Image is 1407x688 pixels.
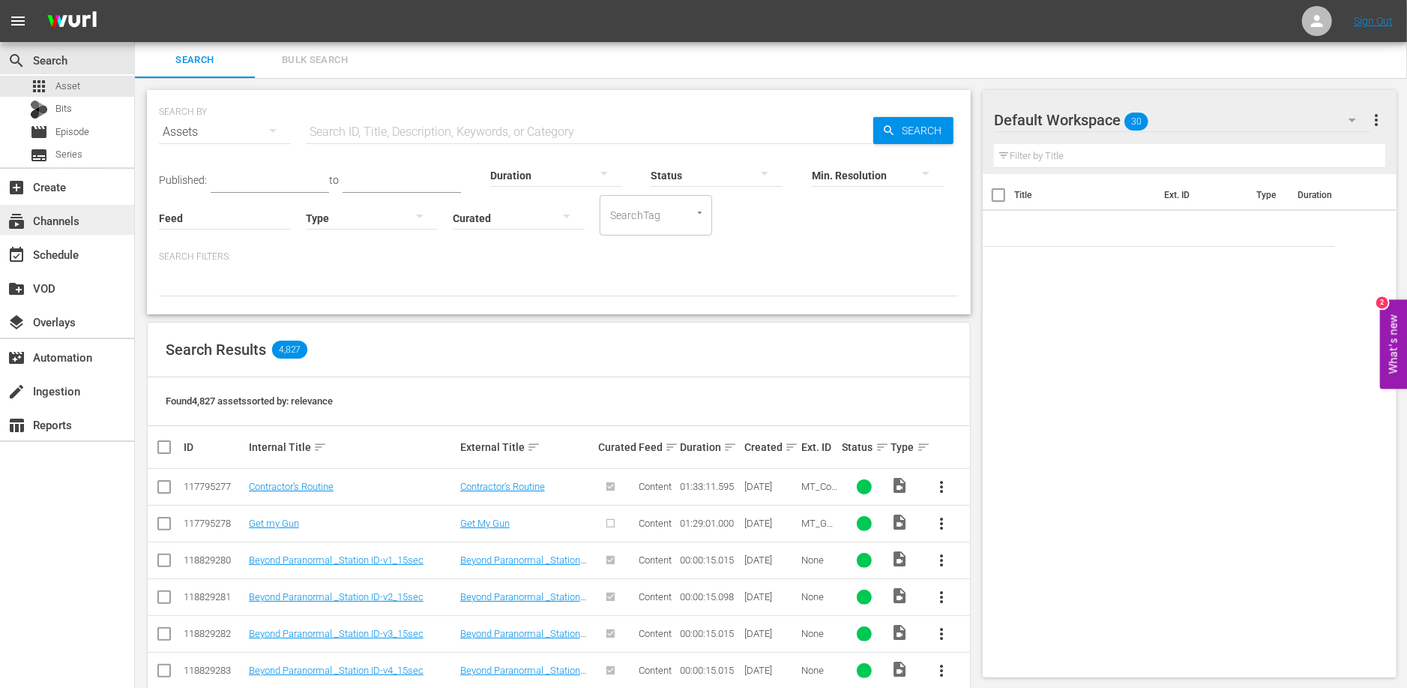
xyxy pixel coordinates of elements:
[598,441,634,453] div: Curated
[680,554,741,566] div: 00:00:15.015
[873,117,953,144] button: Search
[680,591,741,602] div: 00:00:15.098
[30,101,48,119] div: Bits
[801,628,837,639] div: None
[184,628,244,639] div: 118829282
[55,125,89,140] span: Episode
[159,251,959,263] p: Search Filters:
[924,616,959,652] button: more_vert
[933,515,950,533] span: more_vert
[639,665,672,676] span: Content
[9,12,27,30] span: menu
[891,587,909,605] span: Video
[801,591,837,602] div: None
[891,513,909,531] span: Video
[891,438,919,456] div: Type
[744,591,797,602] div: [DATE]
[680,665,741,676] div: 00:00:15.015
[891,476,909,494] span: Video
[249,481,334,492] a: Contractor's Routine
[924,579,959,615] button: more_vert
[7,416,25,434] span: Reports
[744,628,797,639] div: [DATE]
[933,588,950,606] span: more_vert
[1367,102,1385,138] button: more_vert
[680,481,741,492] div: 01:33:11.595
[693,206,707,220] button: Open
[744,665,797,676] div: [DATE]
[7,280,25,298] span: VOD
[166,341,266,359] span: Search Results
[460,628,586,650] a: Beyond Paranormal _Station ID-v3_15sec
[896,117,953,144] span: Search
[665,440,678,454] span: sort
[891,550,909,568] span: Video
[933,551,950,569] span: more_vert
[184,665,244,676] div: 118829283
[55,101,72,116] span: Bits
[680,628,741,639] div: 00:00:15.015
[680,438,741,456] div: Duration
[249,591,424,602] a: Beyond Paranormal _Station ID-v2_15sec
[785,440,798,454] span: sort
[249,554,424,566] a: Beyond Paranormal _Station ID-v1_15sec
[639,438,675,456] div: Feed
[917,440,930,454] span: sort
[7,246,25,264] span: Schedule
[723,440,737,454] span: sort
[876,440,889,454] span: sort
[891,660,909,678] span: Video
[460,665,586,687] a: Beyond Paranormal _Station ID-v4_15sec
[1376,296,1388,308] div: 2
[249,665,424,676] a: Beyond Paranormal _Station ID-v4_15sec
[264,52,366,69] span: Bulk Search
[249,628,424,639] a: Beyond Paranormal _Station ID-v3_15sec
[933,662,950,680] span: more_vert
[159,174,207,186] span: Published:
[460,438,594,456] div: External Title
[7,383,25,401] span: Ingestion
[639,518,672,529] span: Content
[680,518,741,529] div: 01:29:01.000
[249,438,456,456] div: Internal Title
[7,52,25,70] span: Search
[891,623,909,641] span: Video
[329,174,339,186] span: to
[7,212,25,230] span: Channels
[801,441,837,453] div: Ext. ID
[7,349,25,367] span: Automation
[843,438,887,456] div: Status
[460,554,586,577] a: Beyond Paranormal _Station ID-v1_15sec
[184,591,244,602] div: 118829281
[184,518,244,529] div: 117795278
[184,441,244,453] div: ID
[801,665,837,676] div: None
[1124,106,1148,137] span: 30
[144,52,246,69] span: Search
[1014,174,1155,216] th: Title
[36,4,108,39] img: ans4CAIJ8jUAAAAAAAAAAAAAAAAAAAAAAAAgQb4GAAAAAAAAAAAAAAAAAAAAAAAAJMjXAAAAAAAAAAAAAAAAAAAAAAAAgAT5G...
[801,554,837,566] div: None
[460,481,545,492] a: Contractor's Routine
[1155,174,1247,216] th: Ext. ID
[30,123,48,141] span: Episode
[55,147,82,162] span: Series
[744,481,797,492] div: [DATE]
[744,438,797,456] div: Created
[1354,15,1393,27] a: Sign Out
[744,518,797,529] div: [DATE]
[744,554,797,566] div: [DATE]
[639,481,672,492] span: Content
[994,99,1370,141] div: Default Workspace
[55,79,80,94] span: Asset
[933,625,950,643] span: more_vert
[933,478,950,496] span: more_vert
[801,481,837,526] span: MT_Contractors_Routine_FILM
[639,628,672,639] span: Content
[527,440,540,454] span: sort
[272,341,307,359] span: 4,827
[460,591,586,614] a: Beyond Paranormal _Station ID-v2_15sec
[460,518,510,529] a: Get My Gun
[7,179,25,197] span: Create
[639,554,672,566] span: Content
